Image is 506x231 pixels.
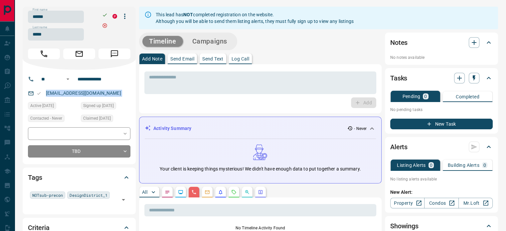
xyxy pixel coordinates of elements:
div: Alerts [390,139,493,155]
p: Listing Alerts [397,163,426,168]
svg: Calls [191,189,197,195]
p: - Never [354,126,367,132]
button: Open [64,75,72,83]
svg: Agent Actions [258,189,263,195]
div: Sun Aug 15 2021 [81,115,130,124]
p: Send Email [170,57,194,61]
p: No notes available [390,55,493,60]
p: 0 [430,163,432,168]
div: This lead has completed registration on the website. Although you will be able to send them listi... [156,9,354,27]
svg: Emails [205,189,210,195]
button: Campaigns [186,36,234,47]
div: Notes [390,35,493,51]
svg: Notes [165,189,170,195]
p: Your client is keeping things mysterious! We didn't have enough data to put together a summary. [160,166,361,173]
p: Add Note [142,57,162,61]
a: Mr.Loft [458,198,493,208]
svg: Email Valid [37,91,41,96]
p: No listing alerts available [390,176,493,182]
span: Email [63,49,95,59]
h2: Notes [390,37,408,48]
p: Building Alerts [448,163,479,168]
p: 0 [483,163,486,168]
div: property.ca [112,14,117,19]
span: DesignDistrict_1 [70,192,107,198]
div: Activity Summary- Never [145,122,376,135]
span: NOTsub-precon [32,192,63,198]
span: Message [98,49,130,59]
p: Pending [402,94,420,99]
button: Timeline [142,36,183,47]
svg: Opportunities [245,189,250,195]
div: Sun Aug 15 2021 [28,102,78,111]
svg: Lead Browsing Activity [178,189,183,195]
p: Send Text [202,57,224,61]
label: Last name [33,25,47,30]
div: TBD [28,145,130,158]
span: Signed up [DATE] [83,102,114,109]
svg: Requests [231,189,237,195]
span: Active [DATE] [30,102,54,109]
span: Contacted - Never [30,115,62,122]
a: [EMAIL_ADDRESS][DOMAIN_NAME] [46,90,121,96]
span: Claimed [DATE] [83,115,111,122]
svg: Listing Alerts [218,189,223,195]
h2: Tags [28,172,42,183]
button: New Task [390,119,493,129]
h2: Tasks [390,73,407,83]
p: 0 [424,94,427,99]
div: Sun Aug 15 2021 [81,102,130,111]
div: Tags [28,170,130,185]
a: Property [390,198,424,208]
p: All [142,190,147,194]
a: Condos [424,198,458,208]
h2: Alerts [390,142,408,152]
label: First name [33,8,47,12]
p: Completed [456,94,479,99]
p: New Alert: [390,189,493,196]
span: Call [28,49,60,59]
div: Tasks [390,70,493,86]
p: Log Call [232,57,249,61]
strong: NOT [183,12,193,17]
p: No pending tasks [390,105,493,115]
button: Open [119,195,128,204]
p: Activity Summary [153,125,191,132]
p: No Timeline Activity Found [144,225,376,231]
